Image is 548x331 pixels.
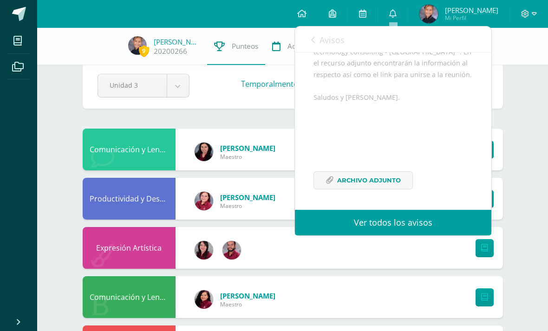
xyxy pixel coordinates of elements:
[445,6,498,15] span: [PERSON_NAME]
[83,178,176,220] div: Productividad y Desarrollo
[83,129,176,170] div: Comunicación y Lenguaje,Idioma Extranjero,Inglés
[83,227,176,269] div: Expresión Artística
[195,290,213,309] img: 6cb2ae50b4ec70f031a55c80dcc297f0.png
[222,241,241,260] img: 5d51c81de9bbb3fffc4019618d736967.png
[207,28,265,65] a: Punteos
[241,78,444,89] h3: Temporalmente las notas .
[139,45,149,57] span: 9
[220,153,275,161] span: Maestro
[220,300,275,308] span: Maestro
[220,143,275,153] span: [PERSON_NAME]
[419,5,438,23] img: a2ee0e4b593920e2364eecb0d3ddf805.png
[220,291,275,300] span: [PERSON_NAME]
[287,41,325,51] span: Actividades
[83,276,176,318] div: Comunicación y Lenguaje,Idioma Español
[320,34,345,45] span: Avisos
[195,143,213,161] img: 030cf6d1fed455623d8c5a01b243cf82.png
[265,28,332,65] a: Actividades
[128,36,147,55] img: a2ee0e4b593920e2364eecb0d3ddf805.png
[445,14,498,22] span: Mi Perfil
[232,41,258,51] span: Punteos
[220,202,275,210] span: Maestro
[110,74,155,96] span: Unidad 3
[98,74,189,97] a: Unidad 3
[313,171,413,189] a: Archivo Adjunto
[154,46,187,56] a: 20200266
[195,241,213,260] img: 97d0c8fa0986aa0795e6411a21920e60.png
[154,37,200,46] a: [PERSON_NAME]
[295,210,491,235] a: Ver todos los avisos
[195,192,213,210] img: 258f2c28770a8c8efa47561a5b85f558.png
[337,172,401,189] span: Archivo Adjunto
[220,193,275,202] span: [PERSON_NAME]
